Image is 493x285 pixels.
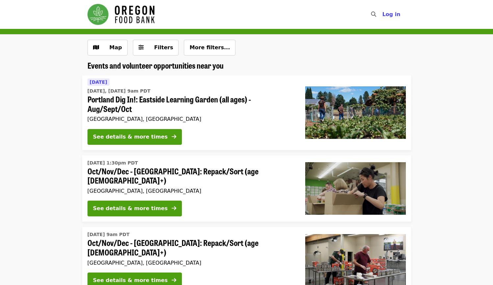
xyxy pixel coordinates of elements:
div: [GEOGRAPHIC_DATA], [GEOGRAPHIC_DATA] [87,188,295,194]
img: Oregon Food Bank - Home [87,4,155,25]
button: Show map view [87,40,128,55]
i: arrow-right icon [172,205,176,211]
button: Filters (0 selected) [133,40,179,55]
button: See details & more times [87,201,182,216]
div: See details & more times [93,133,168,141]
i: sliders-h icon [138,44,144,51]
div: See details & more times [93,205,168,212]
time: [DATE], [DATE] 9am PDT [87,88,151,95]
i: search icon [371,11,376,17]
span: Log in [382,11,400,17]
div: [GEOGRAPHIC_DATA], [GEOGRAPHIC_DATA] [87,260,295,266]
span: Filters [154,44,173,51]
time: [DATE] 9am PDT [87,231,130,238]
img: Portland Dig In!: Eastside Learning Garden (all ages) - Aug/Sept/Oct organized by Oregon Food Bank [305,86,406,139]
img: Oct/Nov/Dec - Portland: Repack/Sort (age 8+) organized by Oregon Food Bank [305,162,406,215]
button: More filters... [184,40,235,55]
a: See details for "Portland Dig In!: Eastside Learning Garden (all ages) - Aug/Sept/Oct" [82,76,411,150]
span: Oct/Nov/Dec - [GEOGRAPHIC_DATA]: Repack/Sort (age [DEMOGRAPHIC_DATA]+) [87,166,295,186]
div: [GEOGRAPHIC_DATA], [GEOGRAPHIC_DATA] [87,116,295,122]
time: [DATE] 1:30pm PDT [87,160,138,166]
span: Oct/Nov/Dec - [GEOGRAPHIC_DATA]: Repack/Sort (age [DEMOGRAPHIC_DATA]+) [87,238,295,257]
i: arrow-right icon [172,277,176,283]
span: Events and volunteer opportunities near you [87,59,224,71]
button: Log in [377,8,406,21]
span: Portland Dig In!: Eastside Learning Garden (all ages) - Aug/Sept/Oct [87,95,295,114]
input: Search [380,7,385,22]
i: arrow-right icon [172,134,176,140]
span: [DATE] [90,79,107,85]
span: More filters... [189,44,230,51]
i: map icon [93,44,99,51]
div: See details & more times [93,276,168,284]
button: See details & more times [87,129,182,145]
span: Map [110,44,122,51]
a: See details for "Oct/Nov/Dec - Portland: Repack/Sort (age 8+)" [82,155,411,222]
